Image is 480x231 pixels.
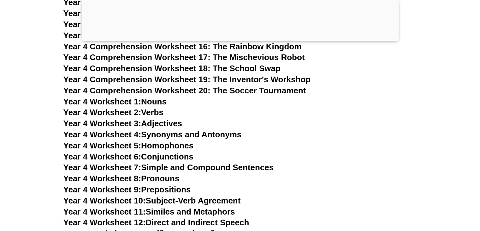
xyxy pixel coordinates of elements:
iframe: Chat Widget [375,160,480,231]
a: Year 4 Worksheet 1:Nouns [63,97,167,106]
a: Year 4 Worksheet 7:Simple and Compound Sentences [63,163,274,172]
a: Year 4 Comprehension Worksheet 15: The Talking Toy [63,31,274,40]
a: Year 4 Worksheet 5:Homophones [63,141,194,150]
a: Year 4 Comprehension Worksheet 17: The Mischevious Robot [63,53,305,62]
a: Year 4 Comprehension Worksheet 20: The Soccer Tournament [63,86,306,95]
span: Year 4 Worksheet 8: [63,174,141,183]
span: Year 4 Worksheet 4: [63,130,141,139]
span: Year 4 Worksheet 6: [63,152,141,161]
span: Year 4 Worksheet 11: [63,207,146,216]
a: Year 4 Worksheet 3:Adjectives [63,119,182,128]
a: Year 4 Worksheet 8:Pronouns [63,174,180,183]
a: Year 4 Comprehension Worksheet 18: The School Swap [63,64,281,73]
span: Year 4 Worksheet 9: [63,185,141,194]
span: Year 4 Worksheet 7: [63,163,141,172]
span: Year 4 Worksheet 10: [63,196,146,205]
span: Year 4 Worksheet 5: [63,141,141,150]
a: Year 4 Worksheet 12:Direct and Indirect Speech [63,218,249,227]
a: Year 4 Worksheet 6:Conjunctions [63,152,194,161]
a: Year 4 Worksheet 10:Subject-Verb Agreement [63,196,241,205]
a: Year 4 Worksheet 9:Prepositions [63,185,191,194]
a: Year 4 Worksheet 4:Synonyms and Antonyms [63,130,242,139]
span: Year 4 Worksheet 3: [63,119,141,128]
span: Year 4 Worksheet 1: [63,97,141,106]
a: Year 4 Comprehension Worksheet 13: The Lost Book [63,9,270,18]
span: Year 4 Worksheet 12: [63,218,146,227]
a: Year 4 Worksheet 2:Verbs [63,108,163,117]
span: Year 4 Worksheet 2: [63,108,141,117]
a: Year 4 Comprehension Worksheet 16: The Rainbow Kingdom [63,42,302,51]
a: Year 4 Worksheet 11:Similes and Metaphors [63,207,235,216]
a: Year 4 Comprehension Worksheet 14: Lost in a Museum [63,20,282,29]
a: Year 4 Comprehension Worksheet 19: The Inventor's Workshop [63,75,311,84]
